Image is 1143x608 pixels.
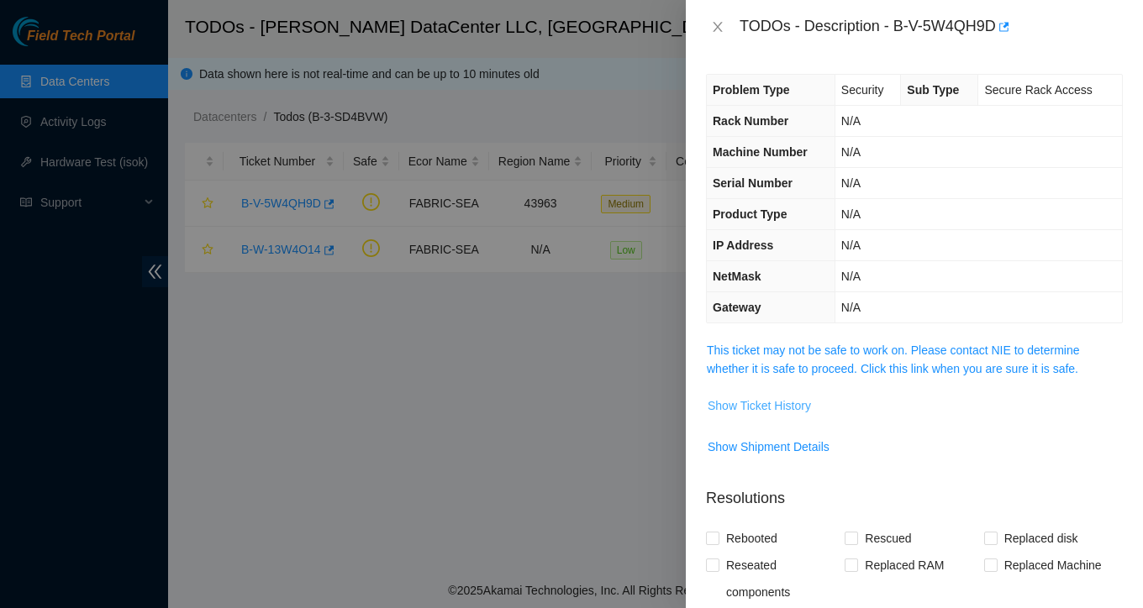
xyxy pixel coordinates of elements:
[858,552,951,579] span: Replaced RAM
[841,207,861,221] span: N/A
[707,343,1080,375] a: This ticket may not be safe to work on. Please contact NIE to determine whether it is safe to pro...
[841,176,861,190] span: N/A
[713,301,761,314] span: Gateway
[707,392,812,419] button: Show Ticket History
[740,13,1123,40] div: TODOs - Description - B-V-5W4QH9D
[858,525,918,552] span: Rescued
[713,207,787,221] span: Product Type
[719,552,845,605] span: Reseated components
[907,83,959,97] span: Sub Type
[707,433,830,460] button: Show Shipment Details
[841,145,861,159] span: N/A
[841,114,861,128] span: N/A
[841,83,884,97] span: Security
[984,83,1092,97] span: Secure Rack Access
[841,270,861,283] span: N/A
[713,83,790,97] span: Problem Type
[713,176,793,190] span: Serial Number
[711,20,724,34] span: close
[713,238,773,252] span: IP Address
[706,19,730,35] button: Close
[841,301,861,314] span: N/A
[841,238,861,252] span: N/A
[713,270,761,283] span: NetMask
[706,474,1123,510] p: Resolutions
[719,525,784,552] span: Rebooted
[708,438,830,456] span: Show Shipment Details
[713,145,808,159] span: Machine Number
[998,552,1109,579] span: Replaced Machine
[998,525,1085,552] span: Replaced disk
[713,114,788,128] span: Rack Number
[708,396,811,415] span: Show Ticket History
